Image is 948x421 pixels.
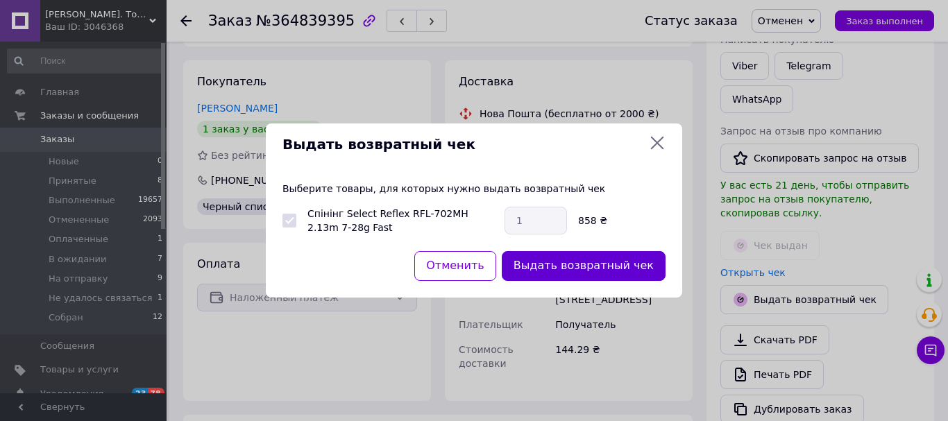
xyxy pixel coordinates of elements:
[502,251,666,281] button: Выдать возвратный чек
[414,251,496,281] button: Отменить
[307,208,468,233] label: Спінінг Select Reflex RFL-702MH 2.13m 7-28g Fast
[282,135,643,155] span: Выдать возвратный чек
[282,182,666,196] p: Выберите товары, для которых нужно выдать возвратный чек
[573,214,671,227] div: 858 ₴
